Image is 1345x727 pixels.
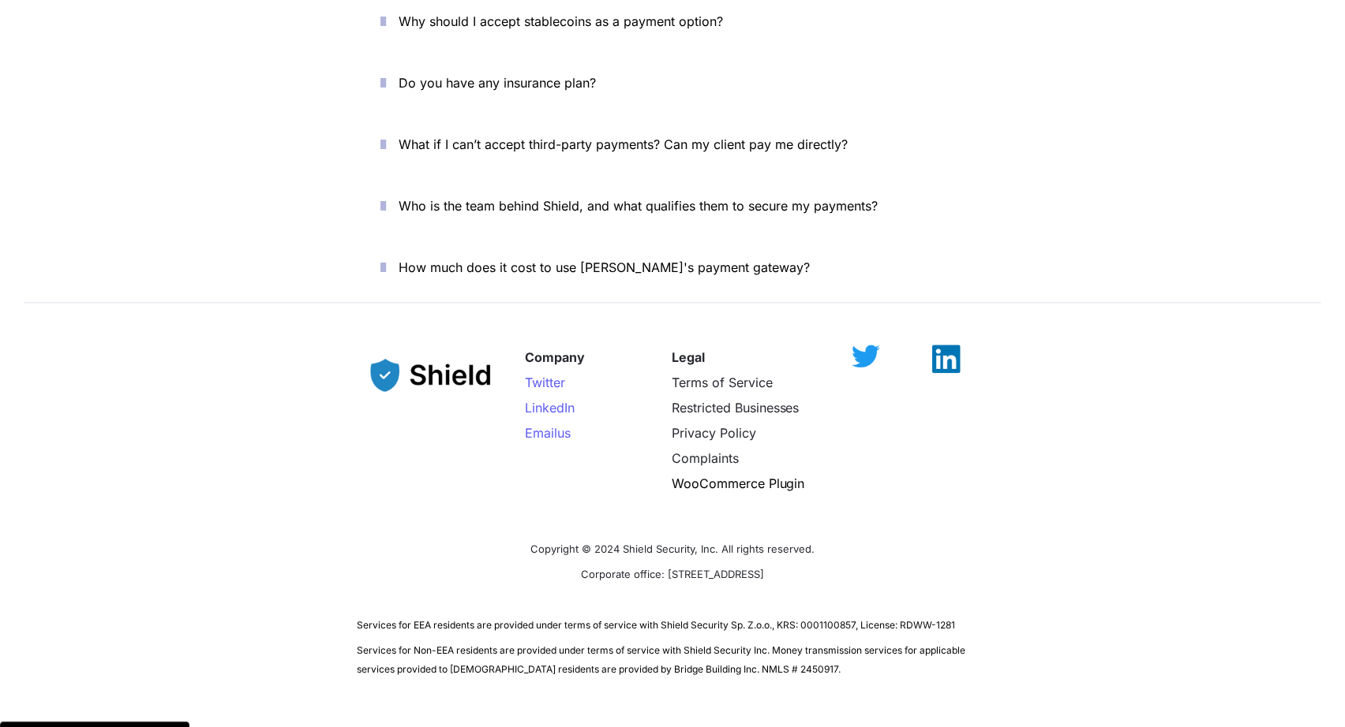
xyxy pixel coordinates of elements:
[357,58,988,107] button: Do you have any insurance plan?
[357,181,988,230] button: Who is the team behind Shield, and what qualifies them to secure my payments?
[530,542,815,555] span: Copyright © 2024 Shield Security, Inc. All rights reserved.
[672,375,773,390] a: Terms of Service
[399,259,810,275] span: How much does it cost to use [PERSON_NAME]'s payment gateway?
[357,120,988,169] button: What if I can’t accept third-party payments? Can my client pay me directly?
[672,425,756,441] a: Privacy Policy
[672,349,705,365] strong: Legal
[525,425,571,441] a: Emailus
[672,450,739,466] a: Complaints
[525,425,557,441] span: Email
[672,400,800,416] a: Restricted Businesses
[399,13,723,29] span: Why should I accept stablecoins as a payment option?
[525,349,585,365] strong: Company
[357,243,988,292] button: How much does it cost to use [PERSON_NAME]'s payment gateway?
[357,619,955,631] span: Services for EEA residents are provided under terms of service with Shield Security Sp. Z.o.o., K...
[672,475,805,491] a: WooCommerce Plugin
[399,75,596,91] span: Do you have any insurance plan?
[357,644,968,675] span: Services for Non-EEA residents are provided under terms of service with Shield Security Inc. Mone...
[399,136,848,152] span: What if I can’t accept third-party payments? Can my client pay me directly?
[581,568,764,580] span: Corporate office: [STREET_ADDRESS]
[525,375,565,390] a: Twitter
[399,198,878,214] span: Who is the team behind Shield, and what qualifies them to secure my payments?
[557,425,571,441] span: us
[525,400,575,416] a: LinkedIn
